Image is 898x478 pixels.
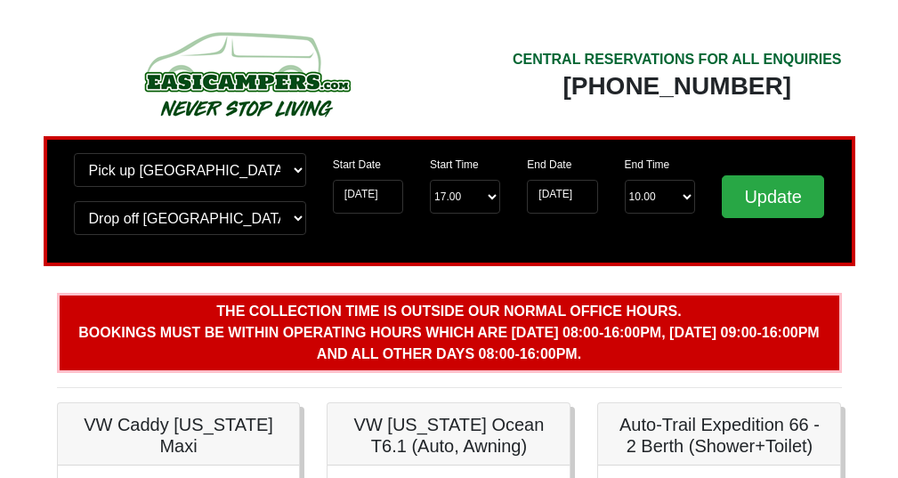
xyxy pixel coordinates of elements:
[513,49,842,70] div: CENTRAL RESERVATIONS FOR ALL ENQUIRIES
[333,180,403,214] input: Start Date
[78,304,819,361] b: The collection time is outside our normal office hours. Bookings must be within operating hours w...
[430,157,479,173] label: Start Time
[345,414,552,457] h5: VW [US_STATE] Ocean T6.1 (Auto, Awning)
[77,25,416,123] img: campers-checkout-logo.png
[625,157,670,173] label: End Time
[722,175,825,218] input: Update
[333,157,381,173] label: Start Date
[527,180,597,214] input: Return Date
[76,414,282,457] h5: VW Caddy [US_STATE] Maxi
[616,414,822,457] h5: Auto-Trail Expedition 66 - 2 Berth (Shower+Toilet)
[513,70,842,102] div: [PHONE_NUMBER]
[527,157,571,173] label: End Date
